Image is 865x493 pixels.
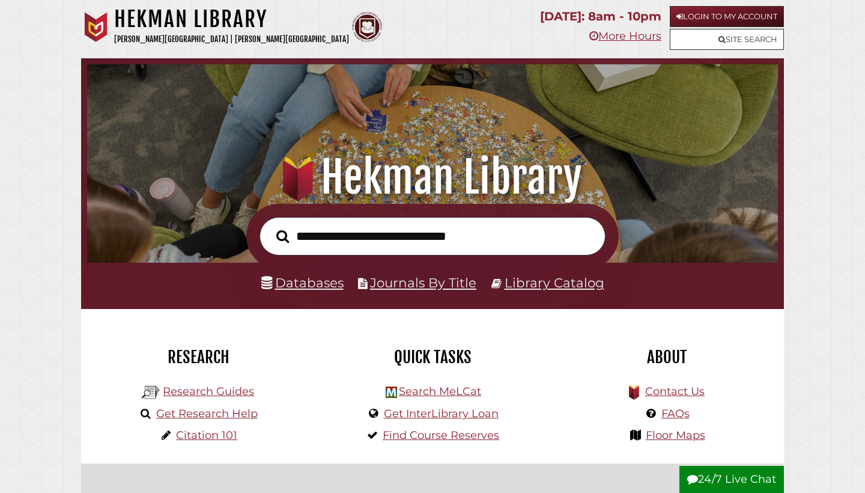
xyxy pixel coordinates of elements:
[163,385,254,398] a: Research Guides
[670,6,784,27] a: Login to My Account
[176,429,237,442] a: Citation 101
[645,385,705,398] a: Contact Us
[370,275,476,290] a: Journals By Title
[540,6,661,27] p: [DATE]: 8am - 10pm
[276,229,289,243] i: Search
[90,347,306,367] h2: Research
[114,6,349,32] h1: Hekman Library
[384,407,499,420] a: Get InterLibrary Loan
[589,29,661,43] a: More Hours
[386,387,397,398] img: Hekman Library Logo
[270,227,295,246] button: Search
[114,32,349,46] p: [PERSON_NAME][GEOGRAPHIC_DATA] | [PERSON_NAME][GEOGRAPHIC_DATA]
[505,275,604,290] a: Library Catalog
[646,429,705,442] a: Floor Maps
[559,347,775,367] h2: About
[81,12,111,42] img: Calvin University
[324,347,541,367] h2: Quick Tasks
[661,407,690,420] a: FAQs
[670,29,784,50] a: Site Search
[383,429,499,442] a: Find Course Reserves
[352,12,382,42] img: Calvin Theological Seminary
[399,385,481,398] a: Search MeLCat
[142,384,160,402] img: Hekman Library Logo
[261,275,344,290] a: Databases
[100,151,765,204] h1: Hekman Library
[156,407,258,420] a: Get Research Help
